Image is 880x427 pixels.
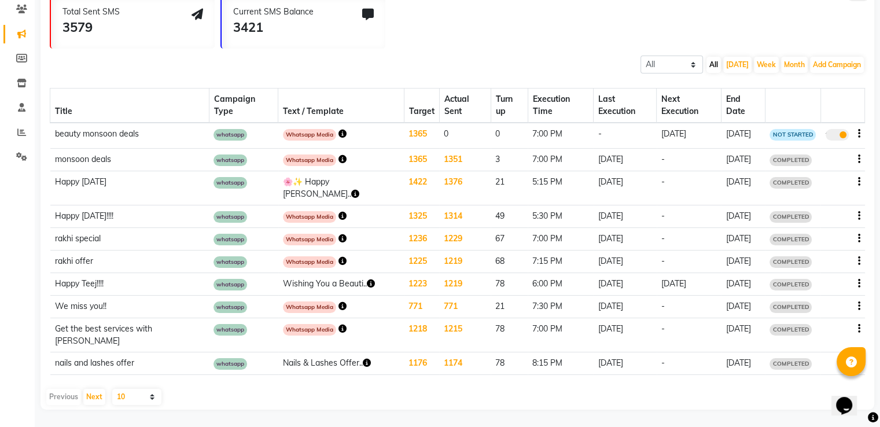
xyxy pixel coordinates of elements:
[721,295,765,318] td: [DATE]
[50,352,209,374] td: nails and lashes offer
[826,129,849,141] label: true
[528,273,593,295] td: 6:00 PM
[404,89,439,123] th: Target
[491,227,528,250] td: 67
[594,171,657,205] td: [DATE]
[62,18,120,37] div: 3579
[439,227,491,250] td: 1229
[657,318,721,352] td: -
[528,123,593,148] td: 7:00 PM
[213,301,247,313] span: whatsapp
[213,177,247,189] span: whatsapp
[721,250,765,273] td: [DATE]
[213,279,247,290] span: whatsapp
[213,324,247,336] span: whatsapp
[528,250,593,273] td: 7:15 PM
[213,234,247,245] span: whatsapp
[769,211,812,223] span: COMPLETED
[278,273,404,295] td: Wishing You a Beauti..
[769,256,812,268] span: COMPLETED
[769,279,812,290] span: COMPLETED
[491,318,528,352] td: 78
[721,227,765,250] td: [DATE]
[721,123,765,148] td: [DATE]
[721,148,765,171] td: [DATE]
[657,171,721,205] td: -
[528,318,593,352] td: 7:00 PM
[278,171,404,205] td: 🌸✨ Happy [PERSON_NAME]..
[831,381,868,415] iframe: chat widget
[721,352,765,374] td: [DATE]
[723,57,752,73] button: [DATE]
[283,256,336,268] span: Whatsapp Media
[810,57,864,73] button: Add Campaign
[404,123,439,148] td: 1365
[594,227,657,250] td: [DATE]
[594,89,657,123] th: Last Execution
[439,352,491,374] td: 1174
[404,318,439,352] td: 1218
[491,89,528,123] th: Turn up
[50,273,209,295] td: Happy Teej!!!!
[233,18,314,37] div: 3421
[404,171,439,205] td: 1422
[491,205,528,227] td: 49
[439,205,491,227] td: 1314
[706,57,721,73] button: All
[404,250,439,273] td: 1225
[657,273,721,295] td: [DATE]
[491,123,528,148] td: 0
[404,227,439,250] td: 1236
[50,148,209,171] td: monsoon deals
[283,324,336,336] span: Whatsapp Media
[283,234,336,245] span: Whatsapp Media
[283,211,336,223] span: Whatsapp Media
[439,89,491,123] th: Actual Sent
[213,256,247,268] span: whatsapp
[404,273,439,295] td: 1223
[213,154,247,166] span: whatsapp
[491,171,528,205] td: 21
[594,295,657,318] td: [DATE]
[657,205,721,227] td: -
[213,129,247,141] span: whatsapp
[278,352,404,374] td: Nails & Lashes Offer..
[439,123,491,148] td: 0
[657,227,721,250] td: -
[754,57,779,73] button: Week
[657,250,721,273] td: -
[50,318,209,352] td: Get the best services with [PERSON_NAME]
[50,205,209,227] td: Happy [DATE]!!!!
[528,148,593,171] td: 7:00 PM
[491,273,528,295] td: 78
[50,250,209,273] td: rakhi offer
[721,273,765,295] td: [DATE]
[594,318,657,352] td: [DATE]
[439,295,491,318] td: 771
[404,352,439,374] td: 1176
[721,171,765,205] td: [DATE]
[283,301,336,313] span: Whatsapp Media
[657,352,721,374] td: -
[439,171,491,205] td: 1376
[657,123,721,148] td: [DATE]
[439,273,491,295] td: 1219
[233,6,314,18] div: Current SMS Balance
[439,250,491,273] td: 1219
[657,295,721,318] td: -
[594,352,657,374] td: [DATE]
[769,177,812,189] span: COMPLETED
[439,148,491,171] td: 1351
[50,123,209,148] td: beauty monsoon deals
[769,358,812,370] span: COMPLETED
[769,324,812,336] span: COMPLETED
[404,205,439,227] td: 1325
[50,171,209,205] td: Happy [DATE]
[528,352,593,374] td: 8:15 PM
[594,148,657,171] td: [DATE]
[769,301,812,313] span: COMPLETED
[721,89,765,123] th: End Date
[528,171,593,205] td: 5:15 PM
[209,89,278,123] th: Campaign Type
[657,89,721,123] th: Next Execution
